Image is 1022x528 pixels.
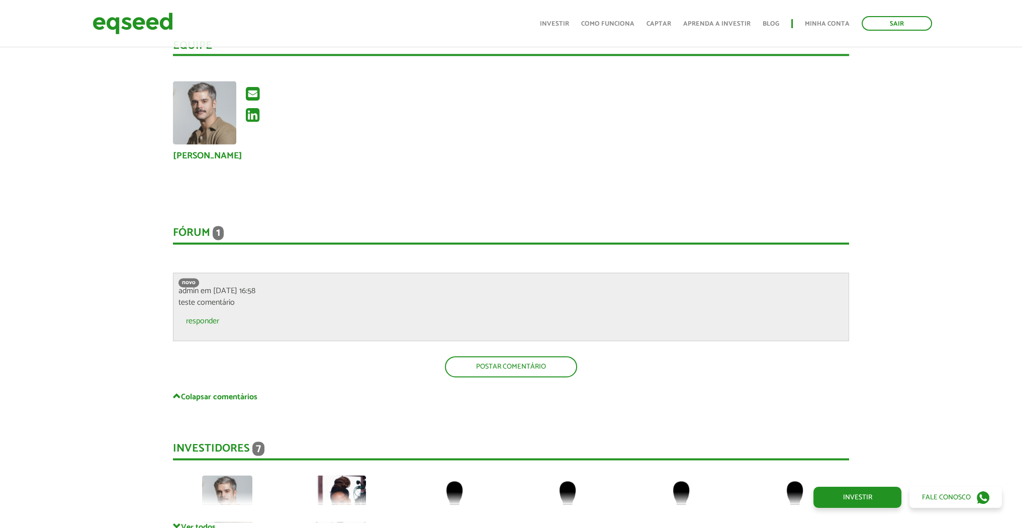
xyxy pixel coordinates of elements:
p: teste comentário [178,298,844,307]
img: picture-123564-1758224931.png [202,475,252,525]
span: novo [178,278,199,287]
span: 1 [213,226,224,240]
a: Ver perfil do usuário. [173,81,236,144]
a: Sair [862,16,932,31]
a: Investir [540,21,569,27]
a: Como funciona [581,21,634,27]
div: Investidores [173,442,849,460]
span: admin em [DATE] 16:58 [178,284,255,298]
a: [PERSON_NAME] [173,151,242,160]
a: Investir [813,487,901,508]
a: Blog [763,21,779,27]
a: Postar comentário [445,356,577,377]
img: Foto de Gentil Nascimento [173,81,236,144]
div: Equipe [173,40,849,56]
img: default-user.png [770,475,820,525]
a: Aprenda a investir [683,21,751,27]
a: Colapsar comentários [173,392,849,401]
a: Fale conosco [909,487,1002,508]
img: default-user.png [542,475,593,525]
img: picture-90970-1668946421.jpg [316,475,366,525]
img: default-user.png [429,475,480,525]
div: Fórum [173,226,849,244]
span: 7 [252,442,264,456]
a: Minha conta [805,21,850,27]
a: responder [186,317,219,325]
img: EqSeed [92,10,173,37]
a: Captar [646,21,671,27]
img: default-user.png [656,475,706,525]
